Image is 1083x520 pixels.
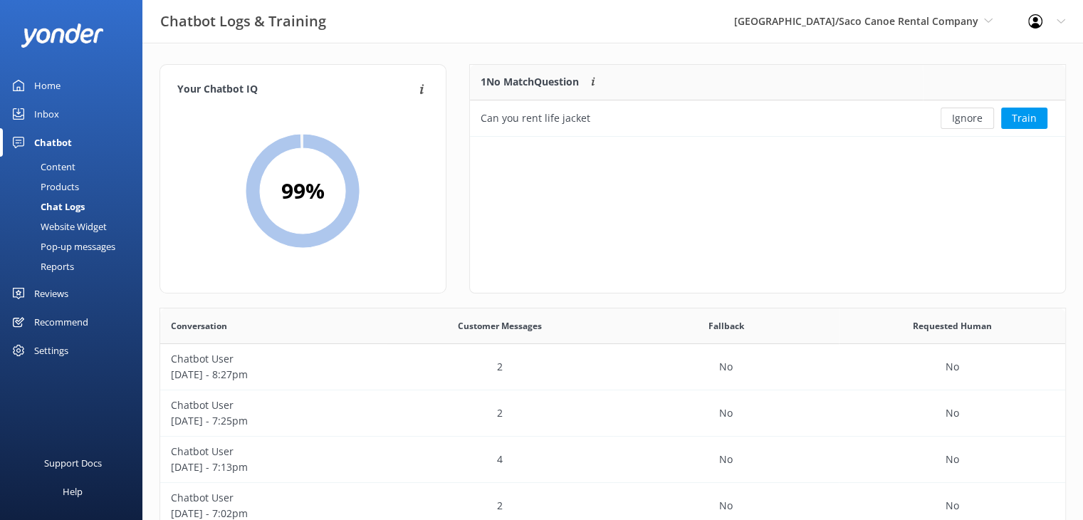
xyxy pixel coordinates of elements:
a: Chat Logs [9,197,142,217]
div: Recommend [34,308,88,336]
div: row [160,390,1065,437]
h4: Your Chatbot IQ [177,82,415,98]
div: row [160,344,1065,390]
a: Website Widget [9,217,142,236]
p: 4 [497,452,503,467]
a: Pop-up messages [9,236,142,256]
h2: 99 % [281,174,325,208]
div: Pop-up messages [9,236,115,256]
p: [DATE] - 7:13pm [171,459,376,475]
p: No [946,359,959,375]
p: Chatbot User [171,490,376,506]
p: Chatbot User [171,351,376,367]
h3: Chatbot Logs & Training [160,10,326,33]
div: Products [9,177,79,197]
span: Customer Messages [458,319,542,333]
a: Products [9,177,142,197]
span: Fallback [708,319,743,333]
div: Settings [34,336,68,365]
span: Conversation [171,319,227,333]
p: No [946,498,959,514]
p: 2 [497,405,503,421]
div: Chatbot [34,128,72,157]
p: Chatbot User [171,444,376,459]
div: Reports [9,256,74,276]
div: Chat Logs [9,197,85,217]
div: Website Widget [9,217,107,236]
a: Content [9,157,142,177]
div: Content [9,157,75,177]
p: No [719,405,733,421]
div: Support Docs [44,449,102,477]
div: grid [470,100,1065,136]
span: Requested Human [913,319,992,333]
p: [DATE] - 8:27pm [171,367,376,383]
div: Inbox [34,100,59,128]
p: 2 [497,359,503,375]
div: Reviews [34,279,68,308]
p: Chatbot User [171,397,376,413]
a: Reports [9,256,142,276]
p: No [719,359,733,375]
img: yonder-white-logo.png [21,24,103,47]
p: No [946,452,959,467]
p: [DATE] - 7:25pm [171,413,376,429]
div: Home [34,71,61,100]
span: [GEOGRAPHIC_DATA]/Saco Canoe Rental Company [734,14,978,28]
div: Help [63,477,83,506]
p: No [719,498,733,514]
button: Train [1001,108,1047,129]
div: row [470,100,1065,136]
p: No [946,405,959,421]
button: Ignore [941,108,994,129]
div: row [160,437,1065,483]
div: Can you rent life jacket [481,110,590,126]
p: 1 No Match Question [481,74,579,90]
p: No [719,452,733,467]
p: 2 [497,498,503,514]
